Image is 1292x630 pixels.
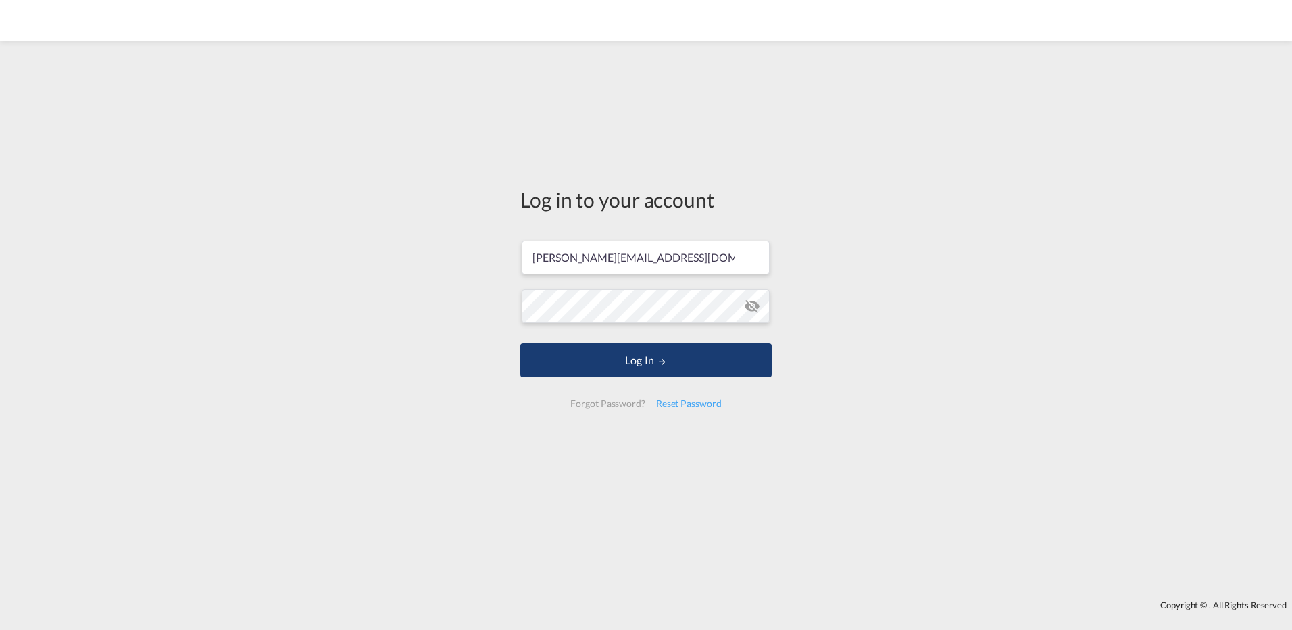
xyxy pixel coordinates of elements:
button: LOGIN [520,343,772,377]
div: Reset Password [651,391,727,416]
div: Log in to your account [520,185,772,214]
div: Forgot Password? [565,391,650,416]
input: Enter email/phone number [522,241,770,274]
md-icon: icon-eye-off [744,298,760,314]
